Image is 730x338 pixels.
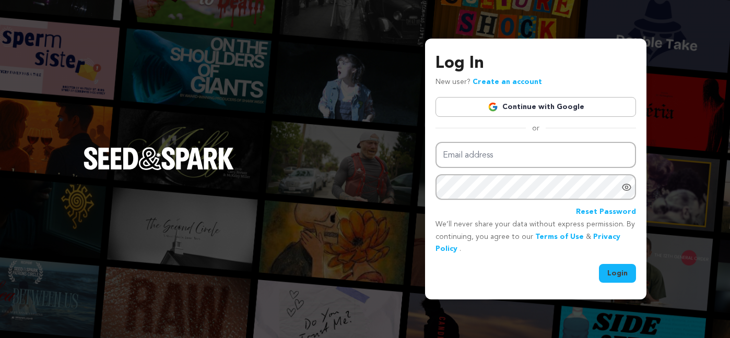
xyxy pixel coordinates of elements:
[84,147,234,191] a: Seed&Spark Homepage
[84,147,234,170] img: Seed&Spark Logo
[621,182,632,192] a: Show password as plain text. Warning: this will display your password on the screen.
[488,102,498,112] img: Google logo
[435,219,636,256] p: We’ll never share your data without express permission. By continuing, you agree to our & .
[535,233,584,240] a: Terms of Use
[526,123,546,134] span: or
[599,264,636,283] button: Login
[435,76,542,89] p: New user?
[473,78,542,86] a: Create an account
[435,51,636,76] h3: Log In
[435,142,636,168] input: Email address
[576,206,636,219] a: Reset Password
[435,97,636,117] a: Continue with Google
